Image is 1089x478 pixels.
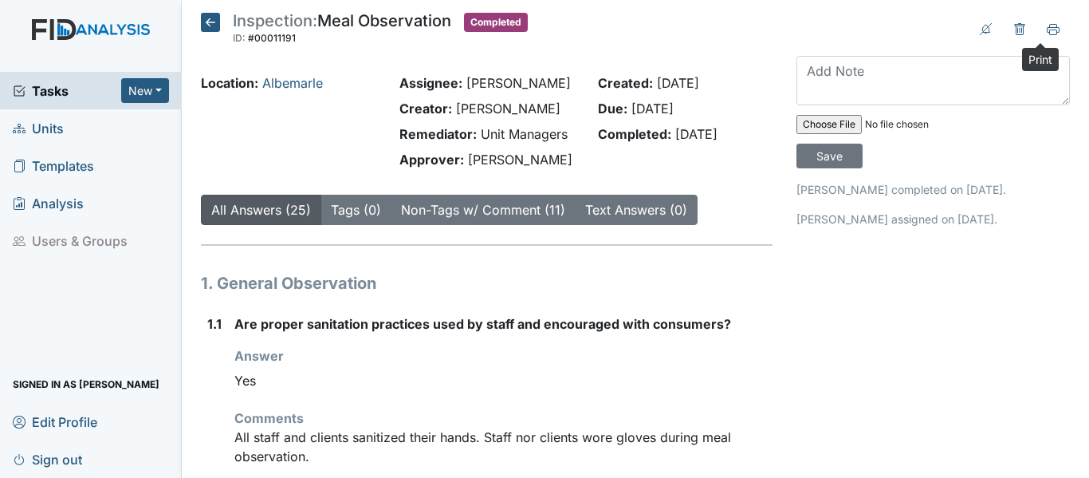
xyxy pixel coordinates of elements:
input: Save [796,144,863,168]
button: Text Answers (0) [575,195,698,225]
div: Yes [234,365,773,396]
span: [PERSON_NAME] [466,75,571,91]
span: Signed in as [PERSON_NAME] [13,372,159,397]
p: All staff and clients sanitized their hands. Staff nor clients wore gloves during meal observation. [234,428,773,466]
button: Non-Tags w/ Comment (11) [391,195,576,225]
span: Completed [464,13,528,32]
span: Inspection: [233,11,317,30]
p: [PERSON_NAME] assigned on [DATE]. [796,211,1070,227]
label: Comments [234,409,304,428]
span: [DATE] [631,101,674,117]
strong: Approver: [399,152,464,168]
strong: Assignee: [399,75,462,91]
strong: Creator: [399,101,452,117]
strong: Due: [598,101,627,117]
strong: Completed: [598,126,671,142]
button: All Answers (25) [201,195,321,225]
span: #00011191 [248,32,296,44]
span: [PERSON_NAME] [468,152,572,168]
span: Unit Managers [481,126,568,142]
strong: Location: [201,75,258,91]
span: Edit Profile [13,409,97,434]
span: Units [13,116,64,140]
span: [DATE] [675,126,717,142]
a: Tasks [13,81,121,101]
a: Text Answers (0) [585,202,687,218]
strong: Answer [234,348,284,364]
strong: Remediator: [399,126,477,142]
button: New [121,78,169,103]
a: All Answers (25) [211,202,311,218]
span: Analysis [13,191,84,215]
a: Albemarle [262,75,323,91]
label: 1.1 [207,314,222,334]
strong: Created: [598,75,653,91]
div: Meal Observation [233,13,451,48]
span: [PERSON_NAME] [456,101,560,117]
div: Print [1022,48,1059,71]
span: Templates [13,153,94,178]
span: ID: [233,32,246,44]
label: Are proper sanitation practices used by staff and encouraged with consumers? [234,314,731,334]
span: Sign out [13,447,82,472]
span: [DATE] [657,75,699,91]
a: Non-Tags w/ Comment (11) [401,202,565,218]
a: Tags (0) [331,202,381,218]
h1: 1. General Observation [201,271,773,295]
p: [PERSON_NAME] completed on [DATE]. [796,181,1070,198]
button: Tags (0) [320,195,391,225]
